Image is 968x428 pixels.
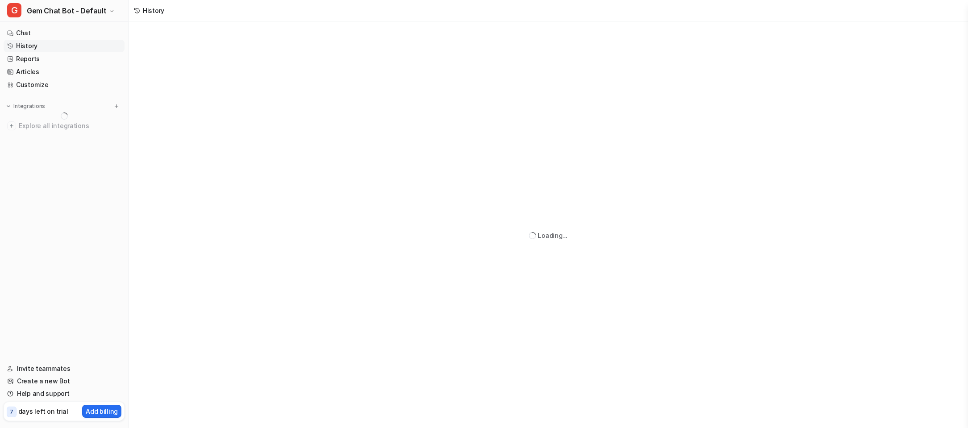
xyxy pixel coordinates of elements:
a: Articles [4,66,125,78]
button: Add billing [82,405,121,418]
span: Explore all integrations [19,119,121,133]
a: Chat [4,27,125,39]
div: Loading... [538,231,567,240]
img: menu_add.svg [113,103,120,109]
p: Integrations [13,103,45,110]
img: expand menu [5,103,12,109]
p: 7 [10,408,13,416]
p: Add billing [86,407,118,416]
button: Integrations [4,102,48,111]
a: Reports [4,53,125,65]
div: History [143,6,164,15]
span: Gem Chat Bot - Default [27,4,106,17]
a: Invite teammates [4,362,125,375]
img: explore all integrations [7,121,16,130]
a: Create a new Bot [4,375,125,387]
a: Customize [4,79,125,91]
a: Help and support [4,387,125,400]
a: Explore all integrations [4,120,125,132]
a: History [4,40,125,52]
p: days left on trial [18,407,68,416]
span: G [7,3,21,17]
